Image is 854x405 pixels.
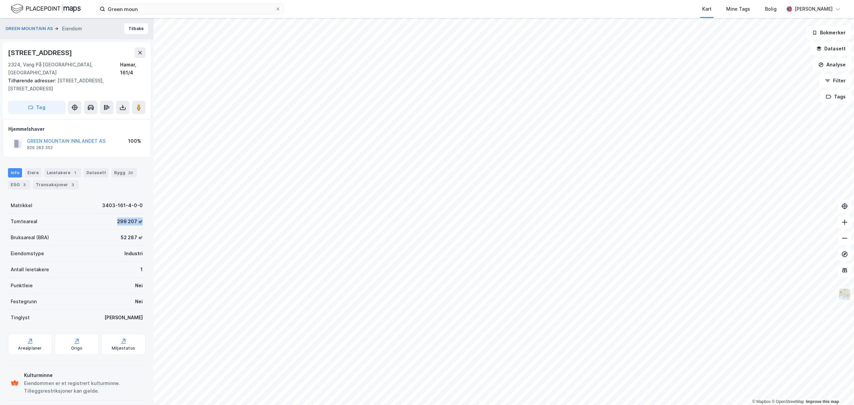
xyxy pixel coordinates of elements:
div: Industri [124,250,143,258]
div: 20 [127,169,134,176]
div: Transaksjoner [33,180,79,189]
button: Tilbake [124,23,148,34]
a: Improve this map [806,399,839,404]
img: logo.f888ab2527a4732fd821a326f86c7f29.svg [11,3,81,15]
button: Analyse [813,58,851,71]
div: Hjemmelshaver [8,125,145,133]
div: Datasett [84,168,109,177]
div: Nei [135,298,143,306]
div: [STREET_ADDRESS] [8,47,73,58]
button: Filter [819,74,851,87]
iframe: Chat Widget [821,373,854,405]
button: Tags [820,90,851,103]
div: Eiendomstype [11,250,44,258]
img: Z [838,288,851,301]
div: 299 207 ㎡ [117,218,143,226]
div: Origo [71,346,83,351]
button: Datasett [811,42,851,55]
div: Eiendom [62,25,82,33]
div: 829 283 352 [27,145,53,150]
div: 100% [128,137,141,145]
div: Bruksareal (BRA) [11,234,49,242]
div: ESG [8,180,30,189]
div: Eiere [25,168,41,177]
button: Bokmerker [806,26,851,39]
div: Kulturminne [24,371,143,379]
div: Kart [702,5,712,13]
div: Arealplaner [18,346,42,351]
div: Tomteareal [11,218,37,226]
div: 52 287 ㎡ [121,234,143,242]
div: Kontrollprogram for chat [821,373,854,405]
div: Tinglyst [11,314,30,322]
div: [PERSON_NAME] [795,5,833,13]
div: Punktleie [11,282,33,290]
div: Mine Tags [726,5,750,13]
span: Tilhørende adresser: [8,78,57,83]
div: 2324, Vang På [GEOGRAPHIC_DATA], [GEOGRAPHIC_DATA] [8,61,120,77]
div: Bolig [765,5,777,13]
div: 1 [72,169,78,176]
a: Mapbox [752,399,771,404]
div: 1 [140,266,143,274]
div: Leietakere [44,168,81,177]
div: Matrikkel [11,201,32,210]
div: Bygg [111,168,137,177]
div: Nei [135,282,143,290]
div: Festegrunn [11,298,37,306]
div: 3403-161-4-0-0 [102,201,143,210]
div: Miljøstatus [112,346,135,351]
div: Hamar, 161/4 [120,61,145,77]
div: 3 [69,181,76,188]
a: OpenStreetMap [772,399,804,404]
div: [STREET_ADDRESS], [STREET_ADDRESS] [8,77,140,93]
div: [PERSON_NAME] [104,314,143,322]
div: Info [8,168,22,177]
button: GREEN MOUNTAIN AS [5,25,54,32]
div: Eiendommen er et registrert kulturminne. Tilleggsrestriksjoner kan gjelde. [24,379,143,395]
input: Søk på adresse, matrikkel, gårdeiere, leietakere eller personer [105,4,275,14]
button: Tag [8,101,65,114]
div: Antall leietakere [11,266,49,274]
div: 3 [21,181,28,188]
